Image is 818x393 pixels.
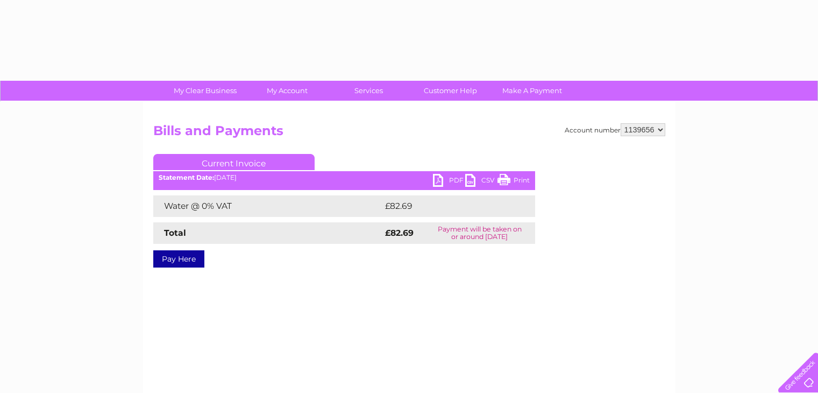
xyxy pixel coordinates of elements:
a: Pay Here [153,250,204,268]
div: Account number [565,123,665,136]
strong: Total [164,228,186,238]
td: Payment will be taken on or around [DATE] [424,222,535,244]
a: Services [324,81,413,101]
a: Make A Payment [488,81,577,101]
td: Water @ 0% VAT [153,195,382,217]
a: Current Invoice [153,154,315,170]
a: Print [497,174,530,190]
strong: £82.69 [385,228,414,238]
a: CSV [465,174,497,190]
b: Statement Date: [159,173,214,181]
h2: Bills and Payments [153,123,665,144]
td: £82.69 [382,195,514,217]
a: My Account [243,81,331,101]
a: Customer Help [406,81,495,101]
a: My Clear Business [161,81,250,101]
div: [DATE] [153,174,535,181]
a: PDF [433,174,465,190]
